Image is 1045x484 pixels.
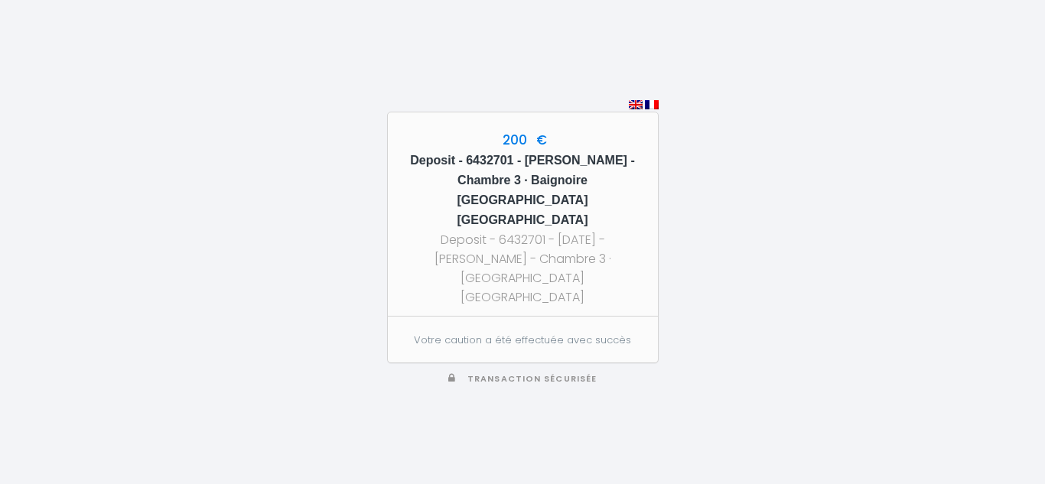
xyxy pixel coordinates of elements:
p: Votre caution a été effectuée avec succès [404,333,640,348]
span: 200 € [499,131,547,149]
span: Transaction sécurisée [467,373,597,385]
img: fr.png [645,100,659,109]
div: Deposit - 6432701 - [DATE] - [PERSON_NAME] - Chambre 3 · [GEOGRAPHIC_DATA] [GEOGRAPHIC_DATA] [402,230,644,307]
h5: Deposit - 6432701 - [PERSON_NAME] - Chambre 3 · Baignoire [GEOGRAPHIC_DATA] [GEOGRAPHIC_DATA] [402,151,644,230]
img: en.png [629,100,643,109]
